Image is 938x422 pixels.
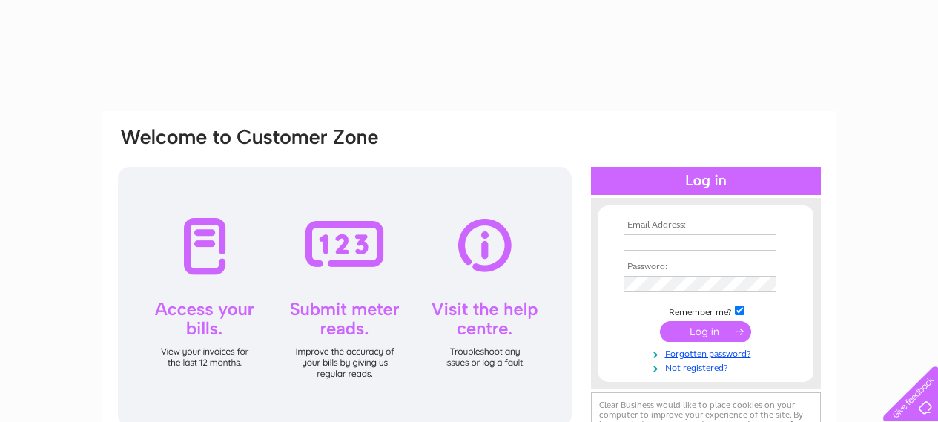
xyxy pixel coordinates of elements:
th: Password: [620,262,792,272]
th: Email Address: [620,220,792,231]
input: Submit [660,321,751,342]
td: Remember me? [620,303,792,318]
a: Forgotten password? [624,346,792,360]
a: Not registered? [624,360,792,374]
